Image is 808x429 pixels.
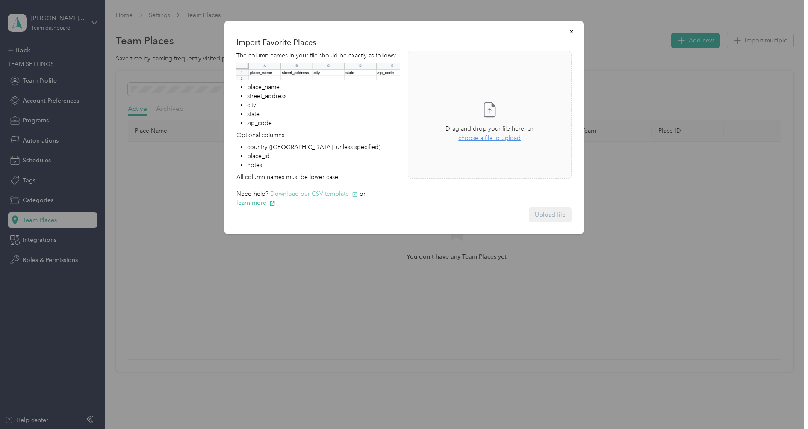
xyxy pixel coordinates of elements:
[247,152,401,161] li: place_id
[408,51,571,193] span: Drag and drop your file here, orchoose a file to upload
[236,198,275,207] button: learn more
[247,110,401,119] li: state
[236,189,400,207] div: Need help? or
[247,119,401,128] li: zip_code
[247,143,401,152] li: country ([GEOGRAPHIC_DATA], unless specified)
[247,92,401,101] li: street_address
[236,173,400,182] p: All column names must be lower case.
[247,101,401,110] li: city
[247,83,401,92] li: place_name
[236,51,400,60] p: The column names in your file should be exactly as follows:
[247,161,401,170] li: notes
[236,63,400,80] img: Bulk Import Team Places example
[236,131,400,140] p: Optional columns:
[445,125,534,132] span: Drag and drop your file here, or
[236,38,400,47] div: Import Favorite Places
[458,134,521,142] span: choose a file to upload
[760,381,808,429] iframe: Everlance-gr Chat Button Frame
[270,189,358,198] button: Download our CSV template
